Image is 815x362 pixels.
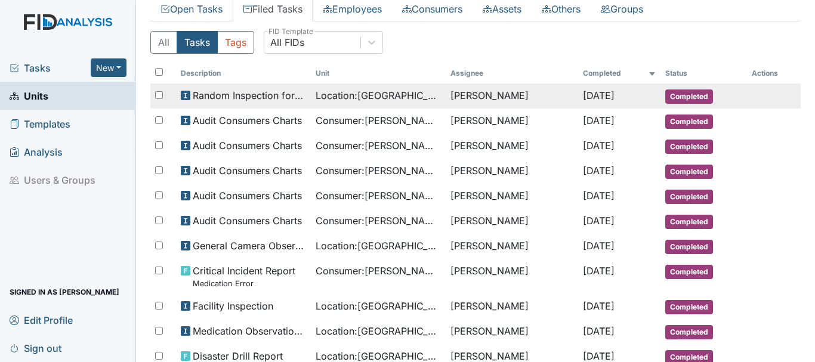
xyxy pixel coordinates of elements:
div: Type filter [150,31,254,54]
th: Actions [747,63,801,83]
span: [DATE] [583,265,615,277]
button: Tasks [177,31,218,54]
span: Consumer : [PERSON_NAME] [316,113,441,128]
span: Completed [665,300,713,314]
span: Completed [665,115,713,129]
span: Audit Consumers Charts [193,163,302,178]
span: Location : [GEOGRAPHIC_DATA] [316,299,441,313]
span: [DATE] [583,115,615,126]
th: Toggle SortBy [578,63,661,83]
td: [PERSON_NAME] [446,259,578,294]
span: Audit Consumers Charts [193,138,302,153]
span: Consumer : [PERSON_NAME] [316,163,441,178]
span: Completed [665,215,713,229]
span: [DATE] [583,165,615,177]
td: [PERSON_NAME] [446,83,578,109]
span: Audit Consumers Charts [193,188,302,203]
span: Completed [665,165,713,179]
span: Medication Observation Checklist [193,324,306,338]
span: Facility Inspection [193,299,273,313]
span: General Camera Observation [193,239,306,253]
span: [DATE] [583,300,615,312]
span: Consumer : [PERSON_NAME] [316,138,441,153]
td: [PERSON_NAME] [446,134,578,159]
th: Assignee [446,63,578,83]
span: Completed [665,240,713,254]
td: [PERSON_NAME] [446,234,578,259]
input: Toggle All Rows Selected [155,68,163,76]
span: Audit Consumers Charts [193,113,302,128]
span: Sign out [10,339,61,357]
span: [DATE] [583,89,615,101]
span: Completed [665,140,713,154]
a: Tasks [10,61,91,75]
span: Completed [665,89,713,104]
th: Toggle SortBy [176,63,311,83]
span: Random Inspection for Evening [193,88,306,103]
button: New [91,58,126,77]
span: Edit Profile [10,311,73,329]
td: [PERSON_NAME] [446,209,578,234]
span: Critical Incident Report Medication Error [193,264,295,289]
td: [PERSON_NAME] [446,159,578,184]
span: Completed [665,265,713,279]
span: Location : [GEOGRAPHIC_DATA] [316,239,441,253]
span: Analysis [10,143,63,161]
span: [DATE] [583,240,615,252]
td: [PERSON_NAME] [446,294,578,319]
td: [PERSON_NAME] [446,184,578,209]
span: Units [10,86,48,105]
span: Consumer : [PERSON_NAME][GEOGRAPHIC_DATA] [316,214,441,228]
span: [DATE] [583,140,615,151]
td: [PERSON_NAME] [446,319,578,344]
small: Medication Error [193,278,295,289]
span: Location : [GEOGRAPHIC_DATA] [316,324,441,338]
th: Toggle SortBy [660,63,747,83]
th: Toggle SortBy [311,63,446,83]
span: [DATE] [583,190,615,202]
span: Completed [665,190,713,204]
span: Signed in as [PERSON_NAME] [10,283,119,301]
span: [DATE] [583,350,615,362]
button: All [150,31,177,54]
span: Consumer : [PERSON_NAME] [316,188,441,203]
span: [DATE] [583,325,615,337]
span: Audit Consumers Charts [193,214,302,228]
span: Location : [GEOGRAPHIC_DATA] [316,88,441,103]
button: Tags [217,31,254,54]
span: Consumer : [PERSON_NAME] [316,264,441,278]
span: Templates [10,115,70,133]
div: All FIDs [270,35,304,49]
span: [DATE] [583,215,615,227]
span: Completed [665,325,713,339]
td: [PERSON_NAME] [446,109,578,134]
